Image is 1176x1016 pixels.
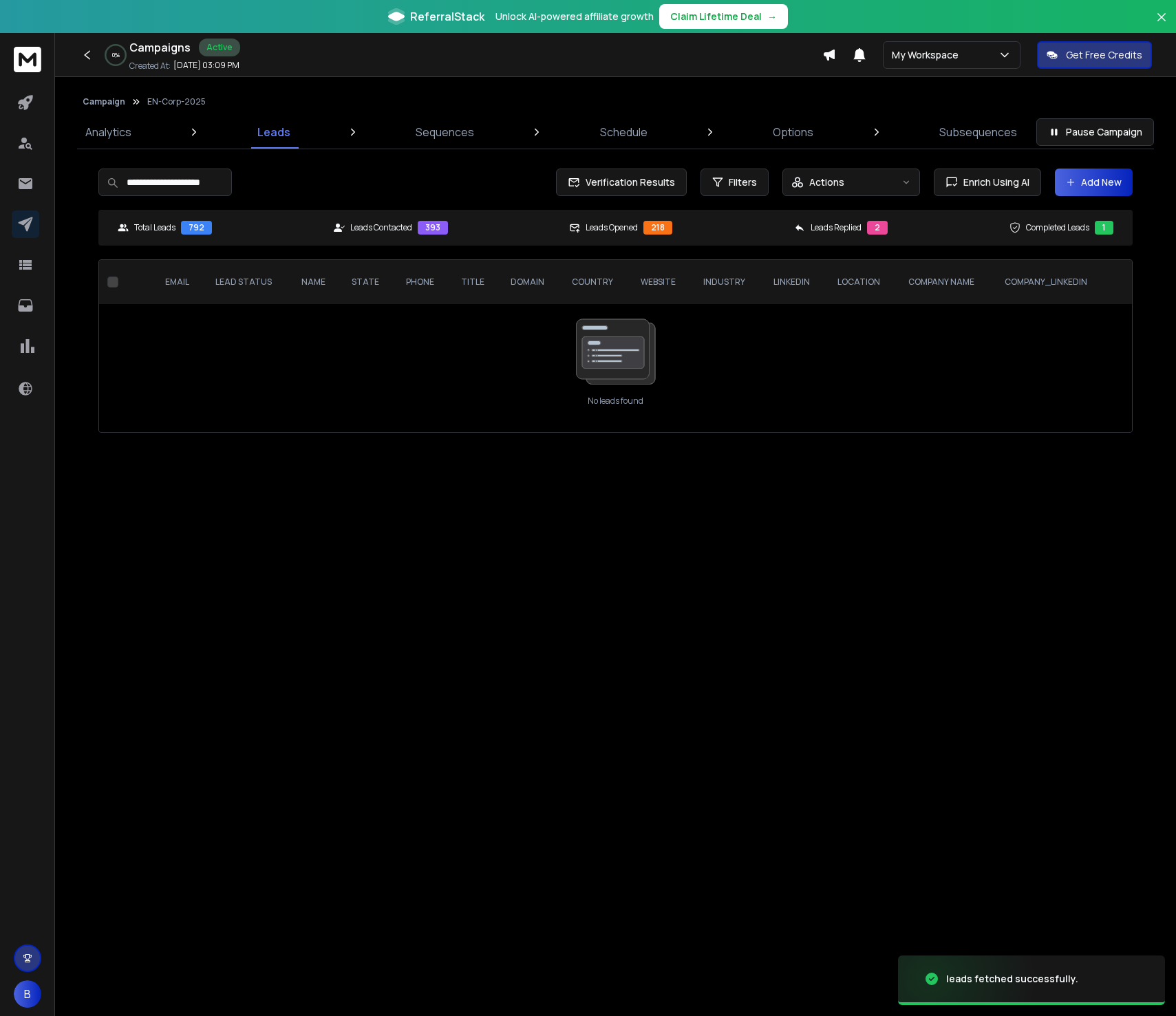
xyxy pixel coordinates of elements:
[630,260,692,304] th: website
[600,124,648,140] p: Schedule
[418,221,448,235] div: 393
[1055,169,1133,196] button: Add New
[592,116,656,149] a: Schedule
[588,396,643,407] p: No leads found
[897,260,994,304] th: Company Name
[350,222,412,233] p: Leads Contacted
[199,39,240,56] div: Active
[701,169,769,196] button: Filters
[181,221,212,235] div: 792
[773,124,813,140] p: Options
[561,260,630,304] th: Country
[341,260,395,304] th: State
[147,96,206,107] p: EN-Corp-2025
[134,222,175,233] p: Total Leads
[762,260,826,304] th: LinkedIn
[416,124,474,140] p: Sequences
[77,116,140,149] a: Analytics
[129,61,171,72] p: Created At:
[692,260,762,304] th: industry
[659,4,788,29] button: Claim Lifetime Deal→
[586,222,638,233] p: Leads Opened
[410,8,484,25] span: ReferralStack
[14,980,41,1008] button: B
[1037,41,1152,69] button: Get Free Credits
[1036,118,1154,146] button: Pause Campaign
[994,260,1108,304] th: company_linkedin
[939,124,1017,140] p: Subsequences
[1026,222,1089,233] p: Completed Leads
[249,116,299,149] a: Leads
[826,260,897,304] th: location
[173,60,239,71] p: [DATE] 03:09 PM
[892,48,964,62] p: My Workspace
[729,175,757,189] span: Filters
[290,260,341,304] th: NAME
[395,260,450,304] th: Phone
[407,116,482,149] a: Sequences
[811,222,862,233] p: Leads Replied
[257,124,290,140] p: Leads
[129,39,191,56] h1: Campaigns
[450,260,500,304] th: title
[1066,48,1142,62] p: Get Free Credits
[495,10,654,23] p: Unlock AI-powered affiliate growth
[931,116,1025,149] a: Subsequences
[946,972,1078,986] div: leads fetched successfully.
[112,51,120,59] p: 0 %
[204,260,290,304] th: LEAD STATUS
[500,260,561,304] th: domain
[934,169,1041,196] button: Enrich Using AI
[643,221,672,235] div: 218
[958,175,1029,189] span: Enrich Using AI
[809,175,844,189] p: Actions
[1153,8,1170,41] button: Close banner
[85,124,131,140] p: Analytics
[556,169,687,196] button: Verification Results
[83,96,125,107] button: Campaign
[867,221,888,235] div: 2
[767,10,777,23] span: →
[1095,221,1113,235] div: 1
[154,260,204,304] th: EMAIL
[765,116,822,149] a: Options
[580,175,675,189] span: Verification Results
